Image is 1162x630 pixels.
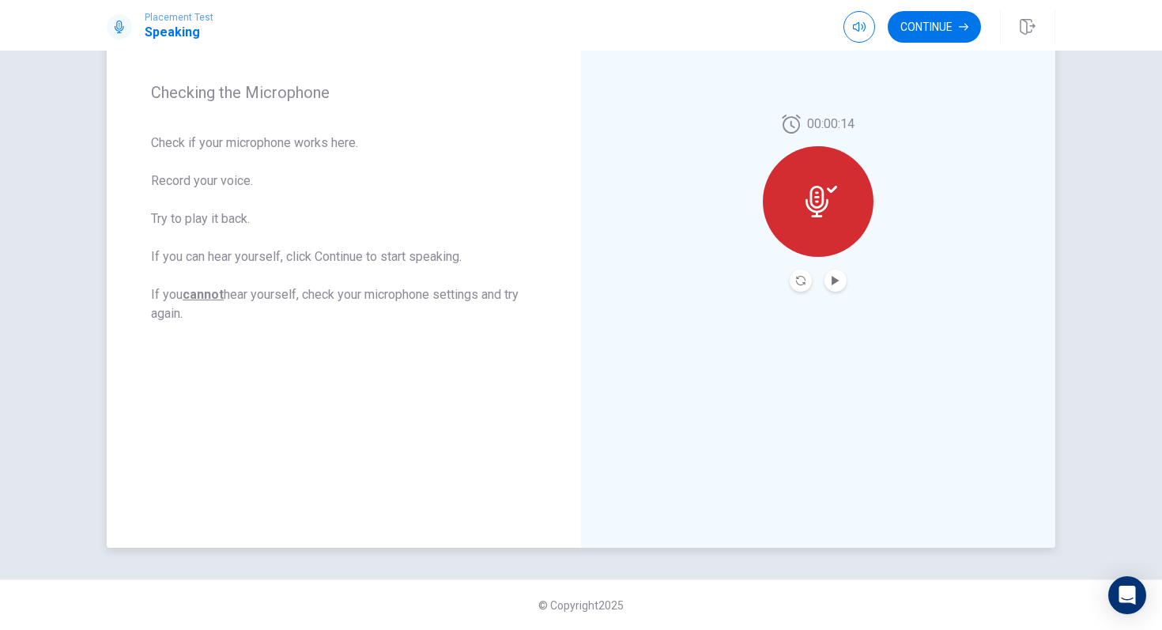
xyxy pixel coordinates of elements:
span: Placement Test [145,12,213,23]
button: Continue [888,11,981,43]
button: Record Again [790,270,812,292]
div: Open Intercom Messenger [1108,576,1146,614]
span: Checking the Microphone [151,83,537,102]
span: Check if your microphone works here. Record your voice. Try to play it back. If you can hear your... [151,134,537,323]
span: 00:00:14 [807,115,855,134]
h1: Speaking [145,23,213,42]
u: cannot [183,287,224,302]
button: Play Audio [824,270,847,292]
span: © Copyright 2025 [538,599,624,612]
